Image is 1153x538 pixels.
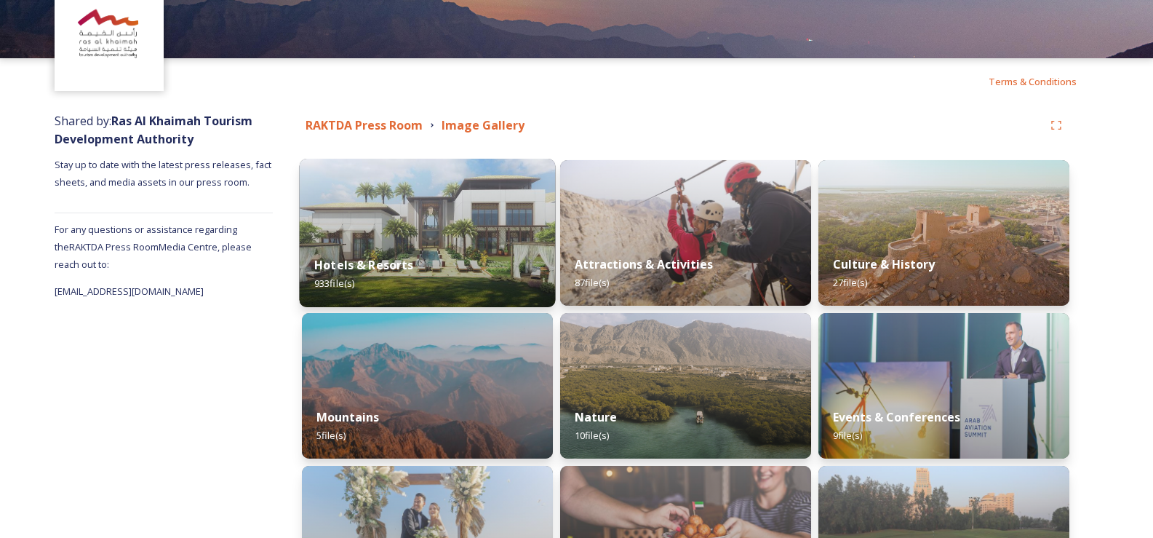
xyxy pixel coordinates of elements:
strong: RAKTDA Press Room [306,117,423,133]
span: Shared by: [55,113,252,147]
strong: Nature [575,409,617,425]
span: 933 file(s) [314,277,354,290]
strong: Ras Al Khaimah Tourism Development Authority [55,113,252,147]
img: f0db2a41-4a96-4f71-8a17-3ff40b09c344.jpg [560,313,811,459]
span: For any questions or assistance regarding the RAKTDA Press Room Media Centre, please reach out to: [55,223,252,271]
strong: Attractions & Activities [575,256,713,272]
img: 6b2c4cc9-34ae-45d0-992d-9f5eeab804f7.jpg [560,160,811,306]
a: Terms & Conditions [989,73,1098,90]
img: f4b44afd-84a5-42f8-a796-2dedbf2b50eb.jpg [302,313,553,459]
img: 45dfe8e7-8c4f-48e3-b92b-9b2a14aeffa1.jpg [818,160,1069,306]
span: 5 file(s) [316,429,346,442]
strong: Culture & History [833,256,935,272]
span: [EMAIL_ADDRESS][DOMAIN_NAME] [55,285,204,298]
span: 27 file(s) [833,276,867,289]
span: 10 file(s) [575,429,609,442]
span: Terms & Conditions [989,75,1077,88]
img: a622eb85-593b-49ea-86a1-be0a248398a8.jpg [300,159,556,307]
strong: Image Gallery [442,117,524,133]
strong: Events & Conferences [833,409,960,425]
span: Stay up to date with the latest press releases, fact sheets, and media assets in our press room. [55,158,274,189]
span: 9 file(s) [833,429,862,442]
strong: Mountains [316,409,379,425]
strong: Hotels & Resorts [314,257,414,273]
span: 87 file(s) [575,276,609,289]
img: 43bc6a4b-b786-4d98-b8e1-b86026dad6a6.jpg [818,313,1069,459]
